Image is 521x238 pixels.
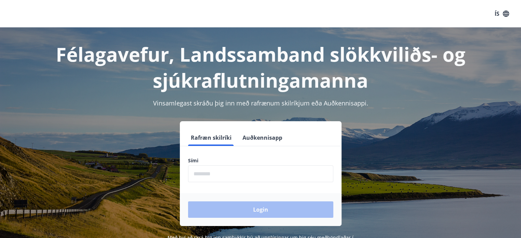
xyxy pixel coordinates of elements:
[153,99,368,107] span: Vinsamlegast skráðu þig inn með rafrænum skilríkjum eða Auðkennisappi.
[240,129,285,146] button: Auðkennisapp
[188,129,234,146] button: Rafræn skilríki
[188,157,333,164] label: Sími
[491,8,513,20] button: ÍS
[22,41,499,93] h1: Félagavefur, Landssamband slökkviliðs- og sjúkraflutningamanna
